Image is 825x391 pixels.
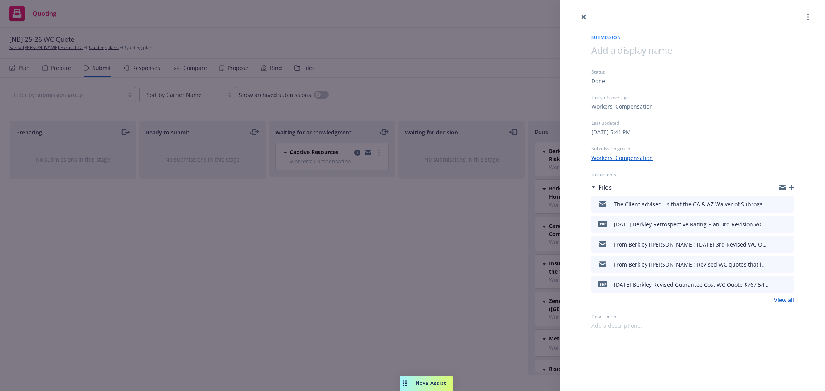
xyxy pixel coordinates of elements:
a: Workers' Compensation [591,154,653,162]
div: [DATE] 5:41 PM [591,128,631,136]
div: [DATE] Berkley Retrospective Rating Plan 3rd Revision WC Quote - $758,342.pdf [614,220,769,228]
button: download file [772,260,778,269]
div: Files [591,182,612,192]
button: preview file [784,219,791,229]
span: pdf [598,281,607,287]
span: pdf [598,221,607,227]
button: preview file [784,280,791,289]
a: close [579,12,588,22]
div: Last updated [591,120,794,126]
div: Workers' Compensation [591,102,653,110]
span: Submission [591,34,794,41]
div: Documents [591,171,794,178]
button: download file [772,280,778,289]
div: From Berkley ([PERSON_NAME]) [DATE] 3rd Revised WC Quote - Retrospective Rating Plan attached.msg [614,240,769,248]
div: Submission group [591,145,794,152]
div: From Berkley ([PERSON_NAME]) Revised WC quotes that include NV attached (GC & Retro).msg [614,260,769,269]
button: preview file [784,260,791,269]
span: Nova Assist [416,380,446,386]
a: more [803,12,813,22]
button: download file [772,240,778,249]
a: View all [774,296,794,304]
button: download file [772,219,778,229]
div: [DATE] Berkley Revised Guarantee Cost WC Quote $767,547.pdf [614,280,769,289]
div: Lines of coverage [591,94,794,101]
div: Description [591,313,794,320]
div: The Client advised us that the CA & AZ Waiver of Subrogation is no longer needed - The revised RE... [614,200,769,208]
button: Nova Assist [400,376,453,391]
div: Drag to move [400,376,410,391]
button: preview file [784,240,791,249]
button: download file [772,199,778,209]
h3: Files [598,182,612,192]
div: Done [591,77,605,85]
button: preview file [784,199,791,209]
div: Status [591,69,794,75]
